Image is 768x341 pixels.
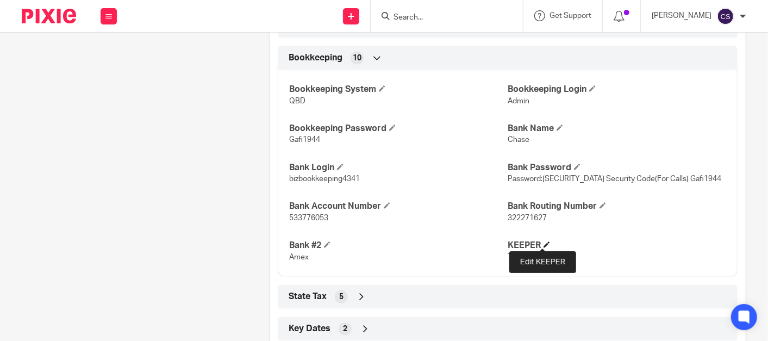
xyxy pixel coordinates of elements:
[289,214,328,222] span: 533776053
[289,97,305,105] span: QBD
[289,201,508,212] h4: Bank Account Number
[550,12,591,20] span: Get Support
[392,13,490,23] input: Search
[289,253,309,261] span: Amex
[717,8,734,25] img: svg%3E
[289,52,342,64] span: Bookkeeping
[508,97,529,105] span: Admin
[508,136,529,144] span: Chase
[508,253,518,261] span: Tre
[508,214,547,222] span: 322271627
[343,324,347,334] span: 2
[652,10,711,21] p: [PERSON_NAME]
[508,162,726,173] h4: Bank Password
[289,123,508,134] h4: Bookkeeping Password
[22,9,76,23] img: Pixie
[353,53,361,64] span: 10
[289,84,508,95] h4: Bookkeeping System
[508,240,726,251] h4: KEEPER
[289,240,508,251] h4: Bank #2
[508,201,726,212] h4: Bank Routing Number
[289,162,508,173] h4: Bank Login
[289,291,327,302] span: State Tax
[289,175,360,183] span: bizbookkeeping4341
[289,323,330,334] span: Key Dates
[339,292,344,302] span: 5
[508,123,726,134] h4: Bank Name
[508,84,726,95] h4: Bookkeeping Login
[508,175,721,183] span: Password:[SECURITY_DATA] Security Code(For Calls) Gafi1944
[289,136,320,144] span: Gafi1944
